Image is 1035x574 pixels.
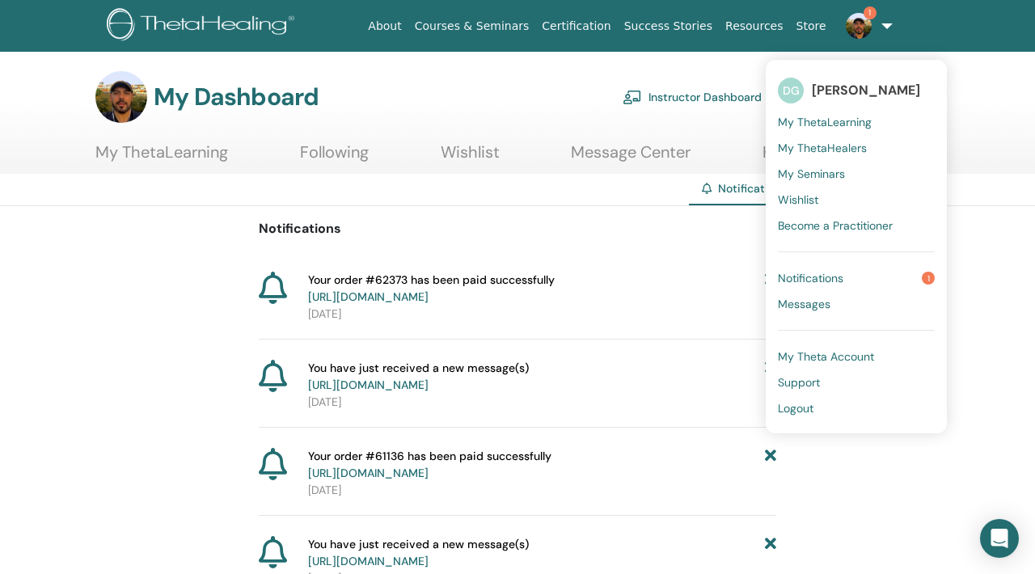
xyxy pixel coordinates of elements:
[980,519,1019,558] div: Open Intercom Messenger
[778,192,818,207] span: Wishlist
[95,71,147,123] img: default.jpg
[719,11,790,41] a: Resources
[408,11,536,41] a: Courses & Seminars
[846,13,872,39] img: default.jpg
[308,554,429,568] a: [URL][DOMAIN_NAME]
[308,289,429,304] a: [URL][DOMAIN_NAME]
[790,11,833,41] a: Store
[95,142,228,174] a: My ThetaLearning
[778,135,935,161] a: My ThetaHealers
[778,297,830,311] span: Messages
[778,369,935,395] a: Support
[778,109,935,135] a: My ThetaLearning
[778,78,804,103] span: DG
[259,219,776,238] p: Notifications
[107,8,300,44] img: logo.png
[778,72,935,109] a: DG[PERSON_NAME]
[778,344,935,369] a: My Theta Account
[778,375,820,390] span: Support
[778,291,935,317] a: Messages
[308,448,551,482] span: Your order #61136 has been paid successfully
[308,378,429,392] a: [URL][DOMAIN_NAME]
[864,6,877,19] span: 1
[778,218,893,233] span: Become a Practitioner
[623,79,762,115] a: Instructor Dashboard
[778,167,845,181] span: My Seminars
[778,187,935,213] a: Wishlist
[778,271,843,285] span: Notifications
[308,272,555,306] span: Your order #62373 has been paid successfully
[763,142,893,174] a: Help & Resources
[361,11,408,41] a: About
[778,401,813,416] span: Logout
[623,90,642,104] img: chalkboard-teacher.svg
[718,181,787,196] span: Notifications
[778,161,935,187] a: My Seminars
[778,213,935,238] a: Become a Practitioner
[618,11,719,41] a: Success Stories
[778,115,872,129] span: My ThetaLearning
[778,141,867,155] span: My ThetaHealers
[308,536,529,570] span: You have just received a new message(s)
[308,306,776,323] p: [DATE]
[308,482,776,499] p: [DATE]
[778,349,874,364] span: My Theta Account
[308,360,529,394] span: You have just received a new message(s)
[535,11,617,41] a: Certification
[300,142,369,174] a: Following
[778,395,935,421] a: Logout
[778,265,935,291] a: Notifications1
[922,272,935,285] span: 1
[441,142,500,174] a: Wishlist
[308,394,776,411] p: [DATE]
[812,82,920,99] span: [PERSON_NAME]
[766,60,947,433] ul: 1
[571,142,691,174] a: Message Center
[308,466,429,480] a: [URL][DOMAIN_NAME]
[154,82,319,112] h3: My Dashboard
